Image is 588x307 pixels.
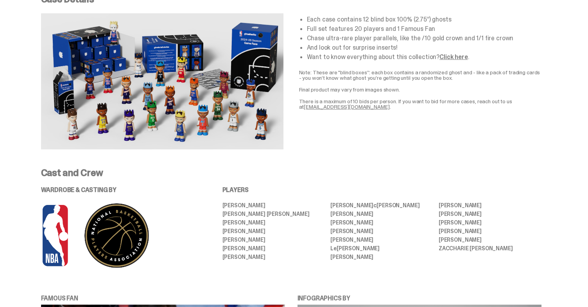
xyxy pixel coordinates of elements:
li: And look out for surprise inserts! [307,45,541,51]
p: PLAYERS [222,187,541,193]
p: Note: These are "blind boxes”: each box contains a randomized ghost and - like a pack of trading ... [299,70,541,81]
li: [PERSON_NAME] [439,220,541,225]
li: [PERSON_NAME] [222,254,325,260]
li: [PERSON_NAME] [PERSON_NAME] [330,203,433,208]
li: [PERSON_NAME] [222,220,325,225]
li: [PERSON_NAME] [439,237,541,242]
a: [EMAIL_ADDRESS][DOMAIN_NAME] [304,103,390,110]
p: Final product may vary from images shown. [299,87,541,92]
li: Full set features 20 players and 1 Famous Fan [307,26,541,32]
li: ZACCHARIE [PERSON_NAME] [439,246,541,251]
p: WARDROBE & CASTING BY [41,187,201,193]
p: There is a maximum of 10 bids per person. If you want to bid for more cases, reach out to us at . [299,99,541,110]
li: [PERSON_NAME] [330,254,433,260]
li: [PERSON_NAME] [330,228,433,234]
li: [PERSON_NAME] [PERSON_NAME] [222,211,325,217]
span: e [333,245,337,252]
li: [PERSON_NAME] [222,237,325,242]
li: [PERSON_NAME] [330,211,433,217]
p: Cast and Crew [41,168,541,178]
li: Each case contains 12 blind box 100% (2.75”) ghosts [307,16,541,23]
li: [PERSON_NAME] [222,246,325,251]
li: [PERSON_NAME] [222,228,325,234]
li: L [PERSON_NAME] [330,246,433,251]
li: Want to know everything about this collection? . [307,54,541,60]
li: [PERSON_NAME] [439,203,541,208]
li: [PERSON_NAME] [330,220,433,225]
img: NBA%20and%20PA%20logo%20for%20PDP-04.png [41,203,178,269]
a: Click here [439,53,468,61]
span: c [373,202,376,209]
p: INFOGRAPHICS BY [298,295,541,302]
li: [PERSON_NAME] [222,203,325,208]
p: FAMOUS FAN [41,295,285,302]
img: NBA-Case-Details.png [41,13,283,149]
li: [PERSON_NAME] [439,211,541,217]
li: Chase ultra-rare player parallels, like the /10 gold crown and 1/1 fire crown [307,35,541,41]
li: [PERSON_NAME] [330,237,433,242]
li: [PERSON_NAME] [439,228,541,234]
